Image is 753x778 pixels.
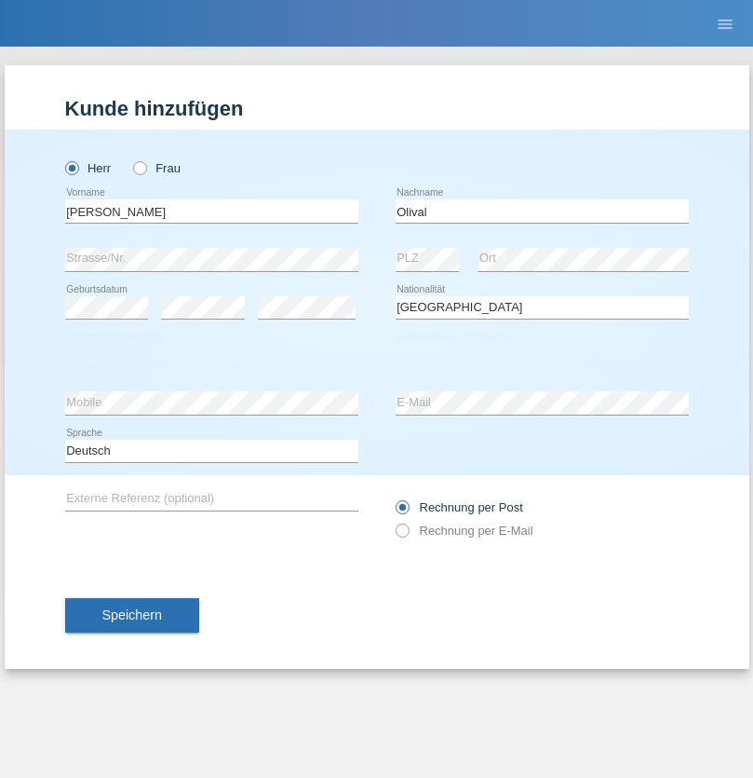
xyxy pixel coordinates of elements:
label: Herr [65,161,112,175]
label: Rechnung per Post [396,500,523,514]
i: menu [716,15,734,34]
button: Speichern [65,598,199,634]
label: Frau [133,161,181,175]
input: Rechnung per Post [396,500,408,524]
h1: Kunde hinzufügen [65,97,689,120]
input: Herr [65,161,77,173]
label: Rechnung per E-Mail [396,524,533,538]
input: Rechnung per E-Mail [396,524,408,547]
span: Speichern [102,607,162,622]
input: Frau [133,161,145,173]
a: menu [706,18,744,29]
